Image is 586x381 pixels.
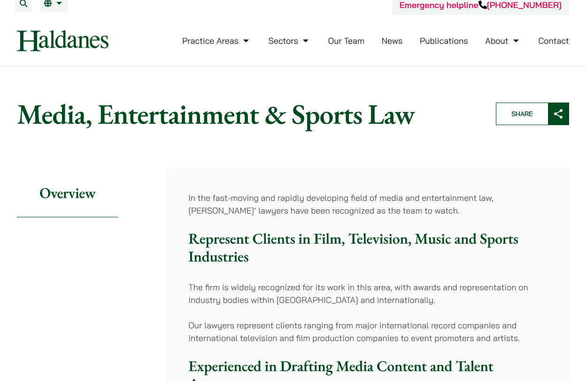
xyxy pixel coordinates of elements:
[538,35,569,46] a: Contact
[182,35,251,46] a: Practice Areas
[188,230,547,266] h3: Represent Clients in Film, Television, Music and Sports Industries
[188,281,547,306] p: The firm is widely recognized for its work in this area, with awards and representation on indust...
[188,191,547,217] p: In the fast-moving and rapidly developing field of media and entertainment law, [PERSON_NAME]’ la...
[269,35,311,46] a: Sectors
[485,35,521,46] a: About
[17,30,108,51] img: Logo of Haldanes
[496,103,569,125] button: Share
[17,97,480,131] h1: Media, Entertainment & Sports Law
[382,35,403,46] a: News
[496,103,548,125] span: Share
[420,35,468,46] a: Publications
[328,35,364,46] a: Our Team
[17,169,118,217] h2: Overview
[188,319,547,344] p: Our lawyers represent clients ranging from major international record companies and international...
